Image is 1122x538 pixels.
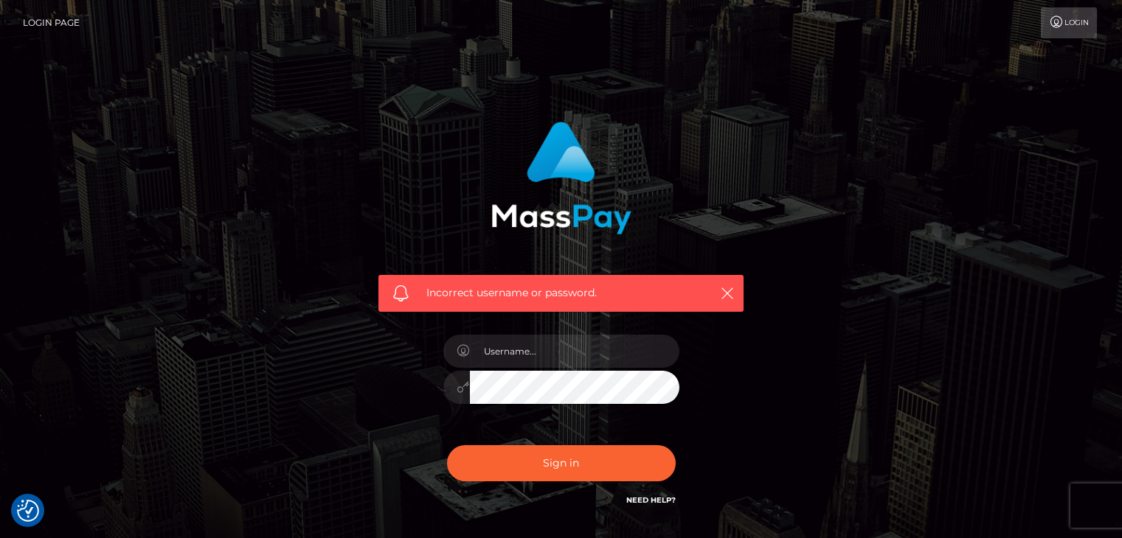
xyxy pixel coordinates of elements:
[470,335,679,368] input: Username...
[447,445,676,481] button: Sign in
[426,285,696,301] span: Incorrect username or password.
[23,7,80,38] a: Login Page
[491,122,631,234] img: MassPay Login
[17,500,39,522] img: Revisit consent button
[17,500,39,522] button: Consent Preferences
[626,495,676,505] a: Need Help?
[1041,7,1097,38] a: Login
